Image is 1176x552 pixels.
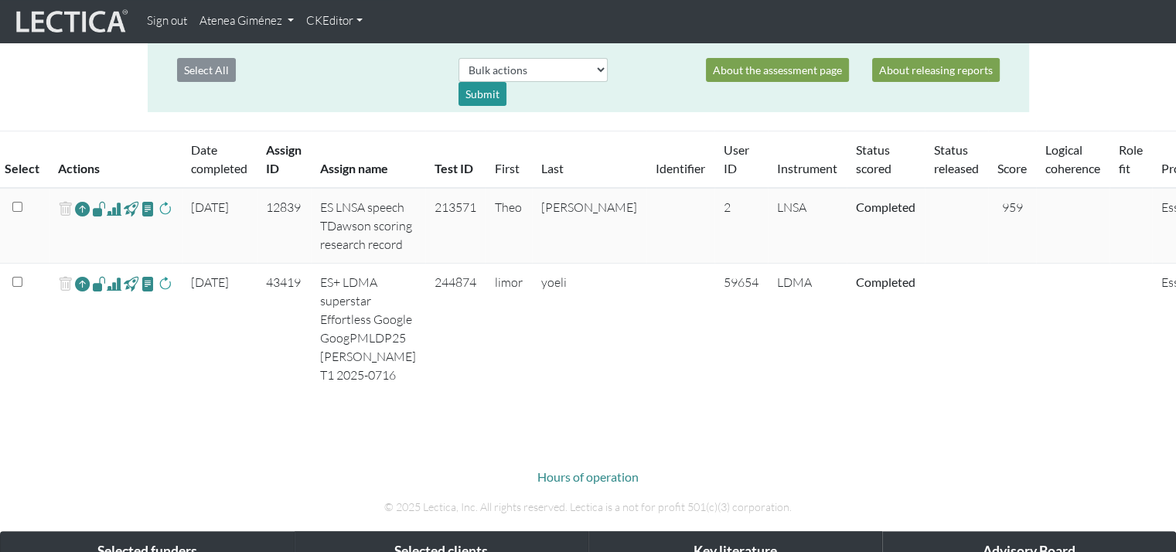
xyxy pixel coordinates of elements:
a: Instrument [777,161,837,175]
div: Submit [458,82,506,106]
span: view [141,274,155,292]
a: Score [997,161,1027,175]
span: Analyst score [107,199,121,218]
img: lecticalive [12,7,128,36]
td: LDMA [768,264,847,394]
a: Status released [934,142,979,175]
th: Assign ID [257,131,311,189]
button: Select All [177,58,236,82]
span: view [92,274,107,292]
span: delete [58,198,73,220]
a: User ID [724,142,749,175]
td: [DATE] [182,188,257,264]
td: 213571 [425,188,486,264]
a: Date completed [191,142,247,175]
td: [DATE] [182,264,257,394]
span: Analyst score [107,274,121,293]
td: LNSA [768,188,847,264]
span: delete [58,273,73,295]
span: view [141,199,155,217]
span: rescore [158,274,172,293]
a: About the assessment page [706,58,849,82]
span: 959 [1002,199,1023,215]
a: Completed = assessment has been completed; CS scored = assessment has been CLAS scored; LS scored... [856,274,915,289]
a: Last [541,161,564,175]
a: Atenea Giménez [193,6,300,36]
a: First [495,161,520,175]
a: Completed = assessment has been completed; CS scored = assessment has been CLAS scored; LS scored... [856,199,915,214]
a: Sign out [141,6,193,36]
a: Status scored [856,142,891,175]
td: limor [486,264,532,394]
a: Role fit [1119,142,1143,175]
td: 59654 [714,264,768,394]
a: Reopen [75,273,90,295]
td: ES LNSA speech TDawson scoring research record [311,188,425,264]
span: rescore [158,199,172,218]
th: Assign name [311,131,425,189]
td: Theo [486,188,532,264]
td: 43419 [257,264,311,394]
td: 12839 [257,188,311,264]
td: yoeli [532,264,646,394]
a: Reopen [75,198,90,220]
span: view [92,199,107,217]
th: Actions [49,131,182,189]
a: About releasing reports [872,58,1000,82]
span: view [124,274,138,292]
a: Hours of operation [537,469,639,484]
p: © 2025 Lectica, Inc. All rights reserved. Lectica is a not for profit 501(c)(3) corporation. [159,499,1017,516]
td: ES+ LDMA superstar Effortless Google GoogPMLDP25 [PERSON_NAME] T1 2025-0716 [311,264,425,394]
td: [PERSON_NAME] [532,188,646,264]
a: CKEditor [300,6,369,36]
a: Logical coherence [1045,142,1100,175]
td: 244874 [425,264,486,394]
td: 2 [714,188,768,264]
a: Identifier [656,161,705,175]
span: view [124,199,138,217]
th: Test ID [425,131,486,189]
